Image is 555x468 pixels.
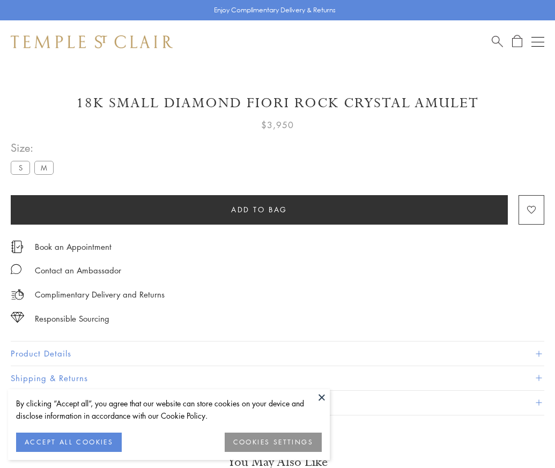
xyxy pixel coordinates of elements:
div: By clicking “Accept all”, you agree that our website can store cookies on your device and disclos... [16,397,322,422]
div: Contact an Ambassador [35,264,121,277]
a: Search [492,35,503,48]
span: $3,950 [261,118,294,132]
div: Responsible Sourcing [35,312,109,325]
button: Open navigation [531,35,544,48]
p: Complimentary Delivery and Returns [35,288,165,301]
a: Open Shopping Bag [512,35,522,48]
p: Enjoy Complimentary Delivery & Returns [214,5,336,16]
img: MessageIcon-01_2.svg [11,264,21,274]
img: icon_sourcing.svg [11,312,24,323]
button: Product Details [11,341,544,366]
img: icon_appointment.svg [11,241,24,253]
label: M [34,161,54,174]
img: Temple St. Clair [11,35,173,48]
button: Add to bag [11,195,508,225]
span: Add to bag [231,204,287,216]
button: Shipping & Returns [11,366,544,390]
img: icon_delivery.svg [11,288,24,301]
a: Book an Appointment [35,241,112,252]
span: Size: [11,139,58,157]
button: COOKIES SETTINGS [225,433,322,452]
button: ACCEPT ALL COOKIES [16,433,122,452]
label: S [11,161,30,174]
h1: 18K Small Diamond Fiori Rock Crystal Amulet [11,94,544,113]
